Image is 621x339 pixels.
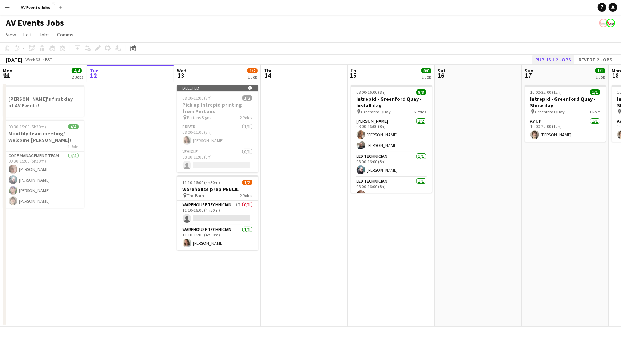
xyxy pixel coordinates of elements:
span: Comms [57,31,73,38]
button: AV Events Jobs [15,0,56,15]
span: 1/2 [242,95,252,101]
app-job-card: [PERSON_NAME]'s first day at AV Events! [3,85,84,117]
span: 10:00-22:00 (12h) [530,89,562,95]
span: Week 33 [24,57,42,62]
h3: [PERSON_NAME]'s first day at AV Events! [3,96,84,109]
span: 11:10-16:00 (4h50m) [183,180,220,185]
span: 17 [524,71,533,80]
span: 14 [263,71,273,80]
span: Mon [612,67,621,74]
span: Pertons Signs [187,115,212,120]
app-job-card: 09:30-15:00 (5h30m)4/4Monthly team meeting/ Welcome [PERSON_NAME]!1 RoleCore management team4/409... [3,120,84,208]
app-card-role: [PERSON_NAME]2/208:00-16:00 (8h)[PERSON_NAME][PERSON_NAME] [351,117,432,152]
app-user-avatar: Liam O'Brien [599,19,608,27]
span: 6 Roles [414,109,426,115]
span: 09:30-15:00 (5h30m) [9,124,47,129]
app-card-role: Core management team4/409:30-15:00 (5h30m)[PERSON_NAME][PERSON_NAME][PERSON_NAME][PERSON_NAME] [3,152,84,208]
app-card-role: Warehouse Technician1/111:10-16:00 (4h50m)[PERSON_NAME] [177,226,258,250]
button: Publish 2 jobs [532,55,574,64]
span: The Barn [187,193,204,198]
a: Jobs [36,30,53,39]
span: Sun [525,67,533,74]
app-job-card: 08:00-16:00 (8h)8/8Intrepid - Greenford Quay - Install day Greenford Quay6 Roles[PERSON_NAME]2/20... [351,85,432,193]
h3: Warehouse prep PENCIL [177,186,258,192]
span: 2 Roles [240,193,252,198]
span: 12 [89,71,99,80]
app-card-role: Warehouse Technician1I0/111:10-16:00 (4h50m) [177,201,258,226]
h3: Pick up Intrepid printing from Pertons [177,101,258,115]
span: 1 Role [68,144,79,149]
app-card-role: AV Op1/110:00-22:00 (12h)[PERSON_NAME] [525,117,606,142]
span: 8/8 [421,68,431,73]
span: Wed [177,67,186,74]
span: Mon [3,67,12,74]
span: 1/1 [595,68,605,73]
span: Sat [438,67,446,74]
span: 15 [350,71,357,80]
span: Jobs [39,31,50,38]
span: 16 [437,71,446,80]
span: 8/8 [416,89,426,95]
span: 11 [2,71,12,80]
span: 2 Roles [240,115,252,120]
div: [DATE] [6,56,23,63]
div: 1 Job [422,74,431,80]
span: 1 Role [590,109,600,115]
app-job-card: 11:10-16:00 (4h50m)1/2Warehouse prep PENCIL The Barn2 RolesWarehouse Technician1I0/111:10-16:00 (... [177,175,258,250]
a: Comms [54,30,76,39]
app-card-role: Driver1/108:00-11:00 (3h)[PERSON_NAME] [177,123,258,148]
span: Edit [23,31,32,38]
app-job-card: 10:00-22:00 (12h)1/1Intrepid - Greenford Quay - Show day Greenford Quay1 RoleAV Op1/110:00-22:00 ... [525,85,606,142]
div: 2 Jobs [72,74,83,80]
div: 1 Job [248,74,257,80]
a: View [3,30,19,39]
span: 13 [176,71,186,80]
app-job-card: Deleted 08:00-11:00 (3h)1/2Pick up Intrepid printing from Pertons Pertons Signs2 RolesDriver1/108... [177,85,258,172]
h3: Monthly team meeting/ Welcome [PERSON_NAME]! [3,130,84,143]
app-card-role: Vehicle0/108:00-11:00 (3h) [177,148,258,172]
span: Fri [351,67,357,74]
app-user-avatar: Liam O'Brien [606,19,615,27]
span: 08:00-11:00 (3h) [183,95,212,101]
span: Tue [90,67,99,74]
span: 18 [610,71,621,80]
span: 1/1 [590,89,600,95]
span: 1/2 [247,68,258,73]
span: Greenford Quay [535,109,565,115]
div: BST [45,57,52,62]
span: 4/4 [72,68,82,73]
h3: Intrepid - Greenford Quay - Show day [525,96,606,109]
app-card-role: LED Technician1/108:00-16:00 (8h)[PERSON_NAME] [351,152,432,177]
button: Revert 2 jobs [576,55,615,64]
h1: AV Events Jobs [6,17,64,28]
a: Edit [20,30,35,39]
span: Thu [264,67,273,74]
app-card-role: LED Technician1/108:00-16:00 (8h)[PERSON_NAME] [351,177,432,202]
h3: Intrepid - Greenford Quay - Install day [351,96,432,109]
span: 08:00-16:00 (8h) [357,89,386,95]
div: Deleted [177,85,258,91]
span: View [6,31,16,38]
span: 1/2 [242,180,252,185]
div: 1 Job [596,74,605,80]
span: 4/4 [68,124,79,129]
span: Greenford Quay [361,109,391,115]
